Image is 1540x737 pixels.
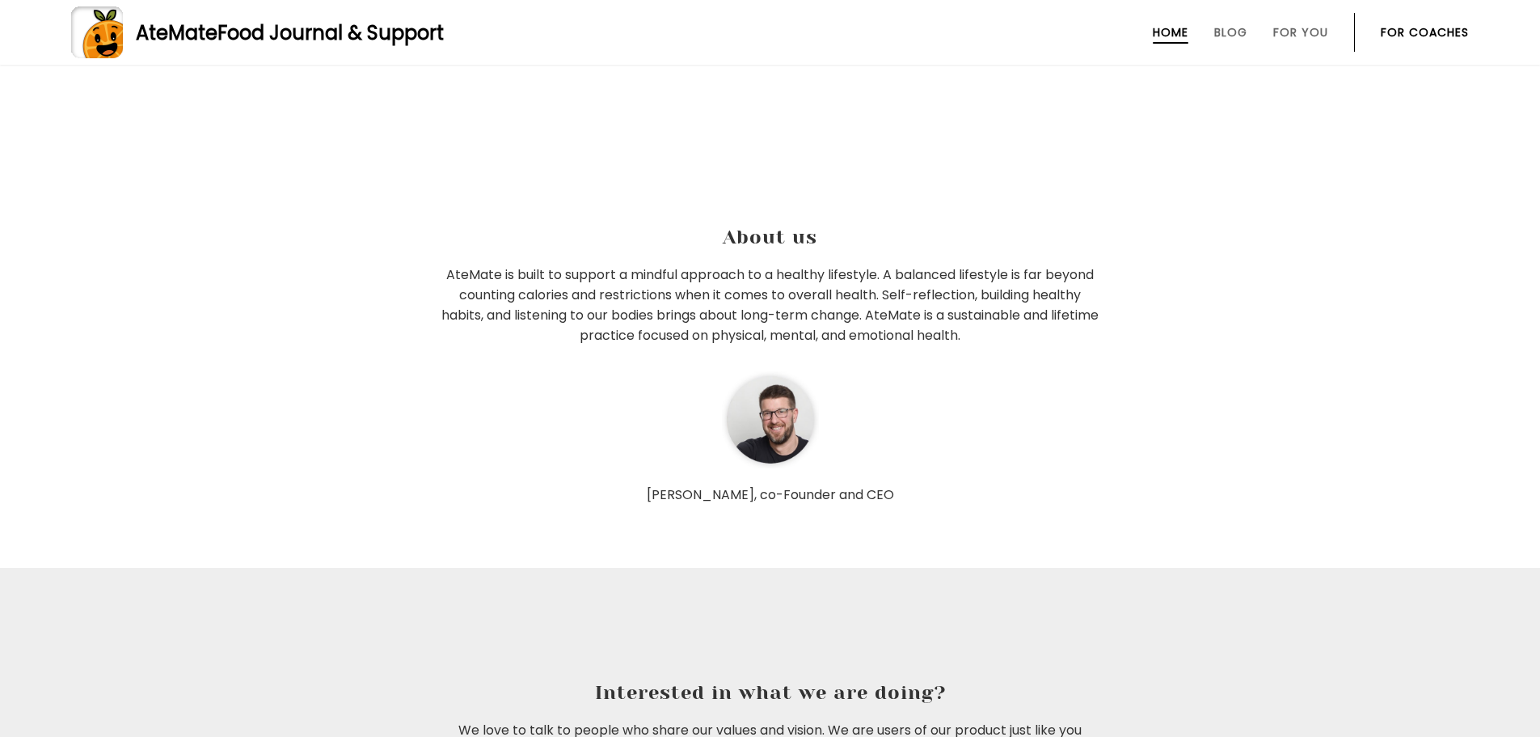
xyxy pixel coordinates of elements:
[447,681,1094,704] h2: Interested in what we are doing?
[71,6,1469,58] a: AteMateFood Journal & Support
[1153,26,1188,39] a: Home
[1273,26,1328,39] a: For You
[217,19,444,46] span: Food Journal & Support
[1214,26,1247,39] a: Blog
[439,265,1102,345] p: AteMate is built to support a mindful approach to a healthy lifestyle. A balanced lifestyle is fa...
[1381,26,1469,39] a: For Coaches
[123,19,444,47] div: AteMate
[722,371,819,468] img: team photo
[439,226,1102,248] h2: About us
[439,487,1102,503] p: [PERSON_NAME], co-Founder and CEO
